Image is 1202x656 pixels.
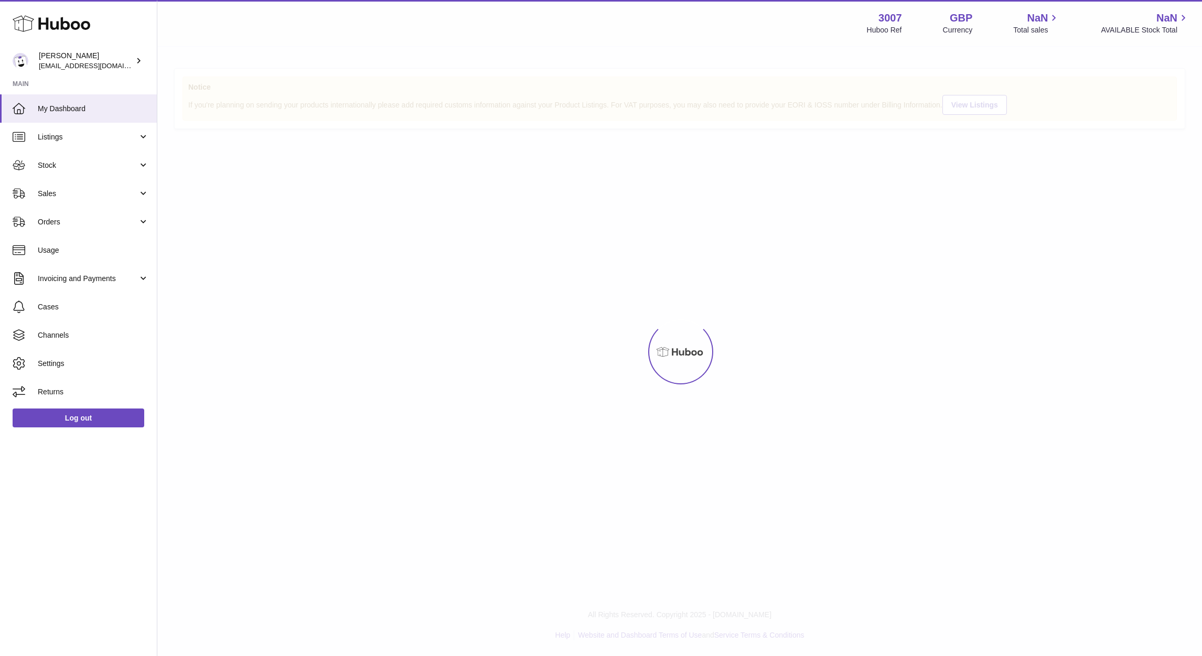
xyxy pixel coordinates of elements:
span: NaN [1027,11,1048,25]
span: Invoicing and Payments [38,274,138,284]
span: NaN [1156,11,1177,25]
span: Settings [38,359,149,369]
a: Log out [13,408,144,427]
span: Cases [38,302,149,312]
div: Huboo Ref [867,25,902,35]
strong: GBP [950,11,972,25]
a: NaN AVAILABLE Stock Total [1101,11,1189,35]
div: Currency [943,25,973,35]
img: bevmay@maysama.com [13,53,28,69]
span: Usage [38,245,149,255]
span: Orders [38,217,138,227]
a: NaN Total sales [1013,11,1060,35]
span: AVAILABLE Stock Total [1101,25,1189,35]
span: Returns [38,387,149,397]
span: Listings [38,132,138,142]
span: Stock [38,160,138,170]
span: [EMAIL_ADDRESS][DOMAIN_NAME] [39,61,154,70]
span: Sales [38,189,138,199]
span: Total sales [1013,25,1060,35]
span: My Dashboard [38,104,149,114]
div: [PERSON_NAME] [39,51,133,71]
span: Channels [38,330,149,340]
strong: 3007 [878,11,902,25]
